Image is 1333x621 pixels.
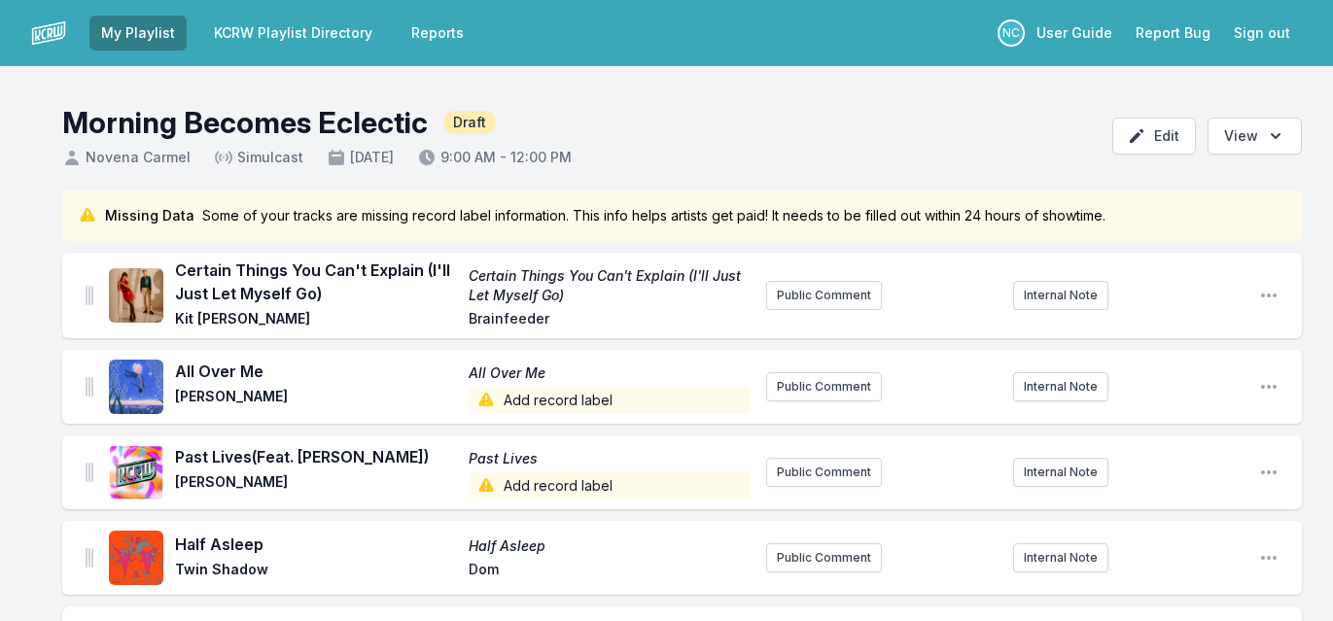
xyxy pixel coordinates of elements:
[1259,377,1279,397] button: Open playlist item options
[109,268,163,323] img: Certain Things You Can't Explain (I'll Just Let Myself Go)
[469,449,751,468] span: Past Lives
[31,16,66,51] img: logo-white-87cec1fa9cbef997252546196dc51331.png
[469,560,751,583] span: Dom
[1112,118,1196,155] button: Edit
[766,458,882,487] button: Public Comment
[469,266,751,305] span: Certain Things You Can't Explain (I'll Just Let Myself Go)
[766,372,882,401] button: Public Comment
[175,533,457,556] span: Half Asleep
[105,206,194,225] span: Missing Data
[62,105,428,140] h1: Morning Becomes Eclectic
[89,16,187,51] a: My Playlist
[109,445,163,500] img: Past Lives
[86,548,93,568] img: Drag Handle
[175,259,457,305] span: Certain Things You Can't Explain (I'll Just Let Myself Go)
[1259,463,1279,482] button: Open playlist item options
[86,463,93,482] img: Drag Handle
[1259,286,1279,305] button: Open playlist item options
[109,531,163,585] img: Half Asleep
[469,309,751,332] span: Brainfeeder
[175,472,457,500] span: [PERSON_NAME]
[1222,16,1302,51] button: Sign out
[1124,16,1222,51] a: Report Bug
[86,286,93,305] img: Drag Handle
[400,16,475,51] a: Reports
[417,148,572,167] span: 9:00 AM - 12:00 PM
[1013,543,1108,572] button: Internal Note
[998,19,1025,47] p: Novena Carmel
[443,111,496,134] span: Draft
[175,445,457,468] span: Past Lives (Feat. [PERSON_NAME])
[469,536,751,556] span: Half Asleep
[62,148,191,167] span: Novena Carmel
[469,363,751,383] span: All Over Me
[175,360,457,383] span: All Over Me
[469,387,751,414] span: Add record label
[175,560,457,583] span: Twin Shadow
[1013,372,1108,401] button: Internal Note
[175,309,457,332] span: Kit [PERSON_NAME]
[1208,118,1302,155] button: Open options
[469,472,751,500] span: Add record label
[1013,458,1108,487] button: Internal Note
[86,377,93,397] img: Drag Handle
[766,543,882,572] button: Public Comment
[214,148,303,167] span: Simulcast
[1259,548,1279,568] button: Open playlist item options
[327,148,394,167] span: [DATE]
[202,16,384,51] a: KCRW Playlist Directory
[1013,281,1108,310] button: Internal Note
[109,360,163,414] img: All Over Me
[175,387,457,414] span: [PERSON_NAME]
[766,281,882,310] button: Public Comment
[202,206,1105,225] span: Some of your tracks are missing record label information. This info helps artists get paid! It ne...
[1025,16,1124,51] a: User Guide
